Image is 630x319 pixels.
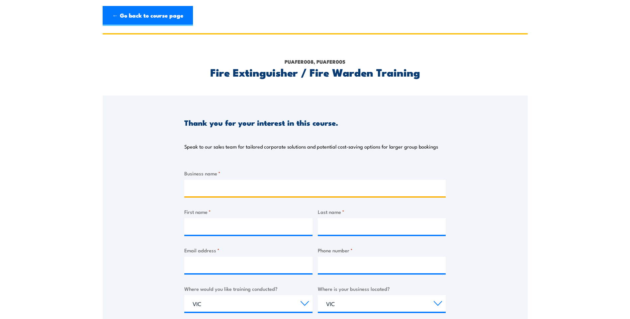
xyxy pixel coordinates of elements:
[184,143,438,150] p: Speak to our sales team for tailored corporate solutions and potential cost-saving options for la...
[184,208,313,216] label: First name
[184,119,338,126] h3: Thank you for your interest in this course.
[184,169,446,177] label: Business name
[318,208,446,216] label: Last name
[318,285,446,292] label: Where is your business located?
[103,6,193,26] a: ← Go back to course page
[318,246,446,254] label: Phone number
[184,67,446,77] h2: Fire Extinguisher / Fire Warden Training
[184,58,446,65] p: PUAFER008, PUAFER005
[184,246,313,254] label: Email address
[184,285,313,292] label: Where would you like training conducted?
